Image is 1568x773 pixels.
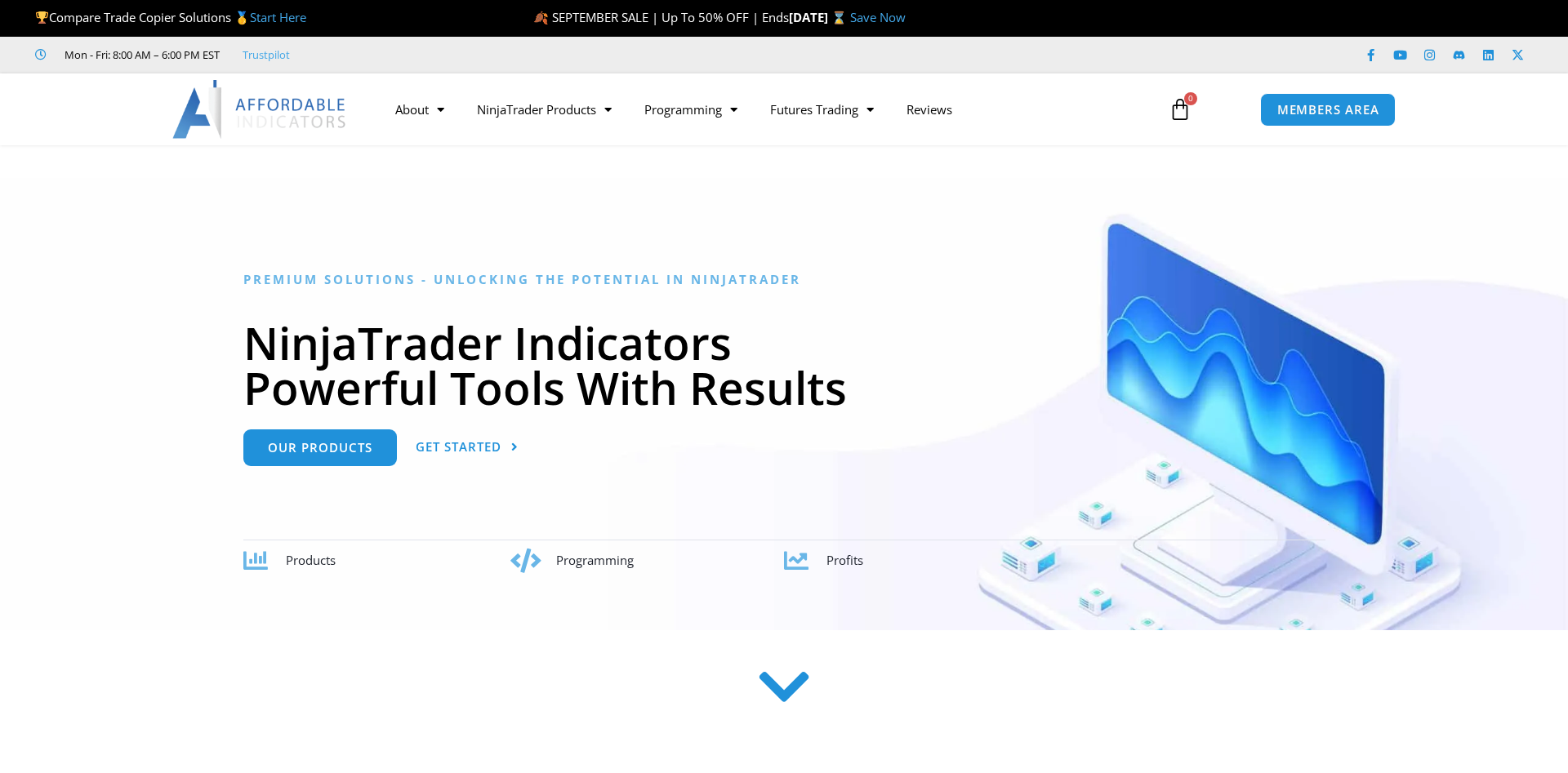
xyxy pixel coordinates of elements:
a: Get Started [416,429,519,466]
img: LogoAI | Affordable Indicators – NinjaTrader [172,80,348,139]
span: 🍂 SEPTEMBER SALE | Up To 50% OFF | Ends [533,9,789,25]
span: Compare Trade Copier Solutions 🥇 [35,9,306,25]
a: 0 [1144,86,1216,133]
span: Programming [556,552,634,568]
h1: NinjaTrader Indicators Powerful Tools With Results [243,320,1325,410]
a: Start Here [250,9,306,25]
a: MEMBERS AREA [1260,93,1396,127]
a: Trustpilot [243,45,290,64]
a: Save Now [850,9,906,25]
span: Our Products [268,442,372,454]
a: Futures Trading [754,91,890,128]
span: Profits [826,552,863,568]
span: MEMBERS AREA [1277,104,1379,116]
a: NinjaTrader Products [461,91,628,128]
span: Get Started [416,441,501,453]
a: Programming [628,91,754,128]
h6: Premium Solutions - Unlocking the Potential in NinjaTrader [243,272,1325,287]
span: Mon - Fri: 8:00 AM – 6:00 PM EST [60,45,220,64]
a: Reviews [890,91,969,128]
span: 0 [1184,92,1197,105]
a: Our Products [243,429,397,466]
span: Products [286,552,336,568]
a: About [379,91,461,128]
nav: Menu [379,91,1150,128]
strong: [DATE] ⌛ [789,9,850,25]
img: 🏆 [36,11,48,24]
